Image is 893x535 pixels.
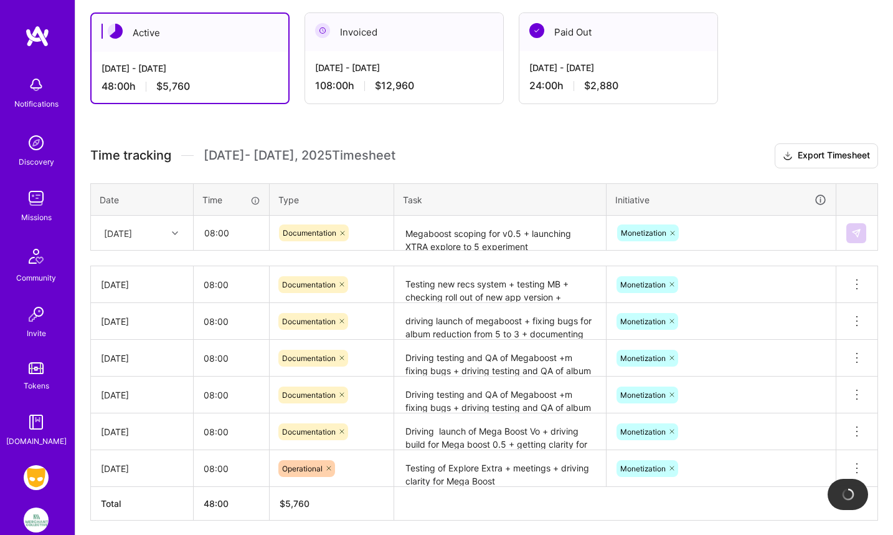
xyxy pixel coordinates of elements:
div: [DATE] [101,278,183,291]
span: Documentation [282,354,336,363]
div: [DATE] [101,425,183,438]
div: [DATE] [101,462,183,475]
i: icon Chevron [172,230,178,236]
textarea: Driving testing and QA of Megaboost +m fixing bugs + driving testing and QA of album reduction fr... [395,378,605,412]
div: [DATE] [101,352,183,365]
img: Invite [24,302,49,327]
span: Time tracking [90,148,171,163]
div: Initiative [615,193,827,207]
img: discovery [24,130,49,155]
span: Documentation [282,317,336,326]
span: Monetization [620,280,666,289]
img: logo [25,25,50,47]
div: [DATE] - [DATE] [529,61,707,74]
span: Documentation [282,280,336,289]
div: [DATE] - [DATE] [315,61,493,74]
img: Submit [851,228,861,238]
img: loading [839,486,857,503]
div: [DATE] [101,388,183,402]
img: tokens [29,362,44,374]
input: HH:MM [194,305,269,338]
div: Community [16,271,56,284]
img: teamwork [24,186,49,211]
span: Monetization [621,228,666,238]
i: icon Download [783,150,793,163]
div: Notifications [14,97,59,110]
a: Grindr: Product & Marketing [21,465,52,490]
button: Export Timesheet [775,143,878,168]
th: Total [91,487,194,521]
img: Invoiced [315,23,330,38]
input: HH:MM [194,268,269,301]
div: Paid Out [519,13,717,51]
span: $5,760 [156,80,190,93]
span: Monetization [620,317,666,326]
div: Missions [21,211,52,224]
textarea: Megaboost scoping for v0.5 + launching XTRA explore to 5 experiment [395,217,605,250]
div: Time [202,193,260,206]
img: Community [21,241,51,271]
textarea: Testing new recs system + testing MB + checking roll out of new app version + checking the progre... [395,267,605,302]
input: HH:MM [194,342,269,375]
div: [DATE] [104,226,132,239]
span: Monetization [620,464,666,473]
a: We Are The Merchants: Founding Product Manager, Merchant Collective [21,508,52,533]
input: HH:MM [194,415,269,448]
div: 108:00 h [315,79,493,92]
div: [DOMAIN_NAME] [6,435,67,448]
div: null [846,223,867,243]
textarea: driving launch of megaboost + fixing bugs for album reduction from 5 to 3 + documenting product r... [395,304,605,339]
img: Grindr: Product & Marketing [24,465,49,490]
th: Task [394,183,607,216]
span: [DATE] - [DATE] , 2025 Timesheet [204,148,395,163]
img: Active [108,24,123,39]
span: $ 5,760 [280,498,309,509]
span: $12,960 [375,79,414,92]
span: Documentation [283,228,336,238]
div: Invoiced [305,13,503,51]
textarea: Driving testing and QA of Megaboost +m fixing bugs + driving testing and QA of album reduction fr... [395,341,605,375]
img: guide book [24,410,49,435]
img: We Are The Merchants: Founding Product Manager, Merchant Collective [24,508,49,533]
div: Active [92,14,288,52]
div: 24:00 h [529,79,707,92]
span: Operational [282,464,323,473]
div: [DATE] [101,315,183,328]
img: bell [24,72,49,97]
div: Tokens [24,379,49,392]
input: HH:MM [194,452,269,485]
span: $2,880 [584,79,618,92]
div: Discovery [19,155,54,168]
div: [DATE] - [DATE] [102,62,278,75]
th: 48:00 [194,487,270,521]
input: HH:MM [194,216,268,249]
div: 48:00 h [102,80,278,93]
textarea: Driving launch of Mega Boost Vo + driving build for Mega boost 0.5 + getting clarity for reducing... [395,415,605,449]
span: Monetization [620,427,666,436]
th: Type [270,183,394,216]
th: Date [91,183,194,216]
span: Documentation [282,390,336,400]
input: HH:MM [194,378,269,412]
span: Monetization [620,354,666,363]
textarea: Testing of Explore Extra + meetings + driving clarity for Mega Boost [395,451,605,486]
span: Documentation [282,427,336,436]
div: Invite [27,327,46,340]
span: Monetization [620,390,666,400]
img: Paid Out [529,23,544,38]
